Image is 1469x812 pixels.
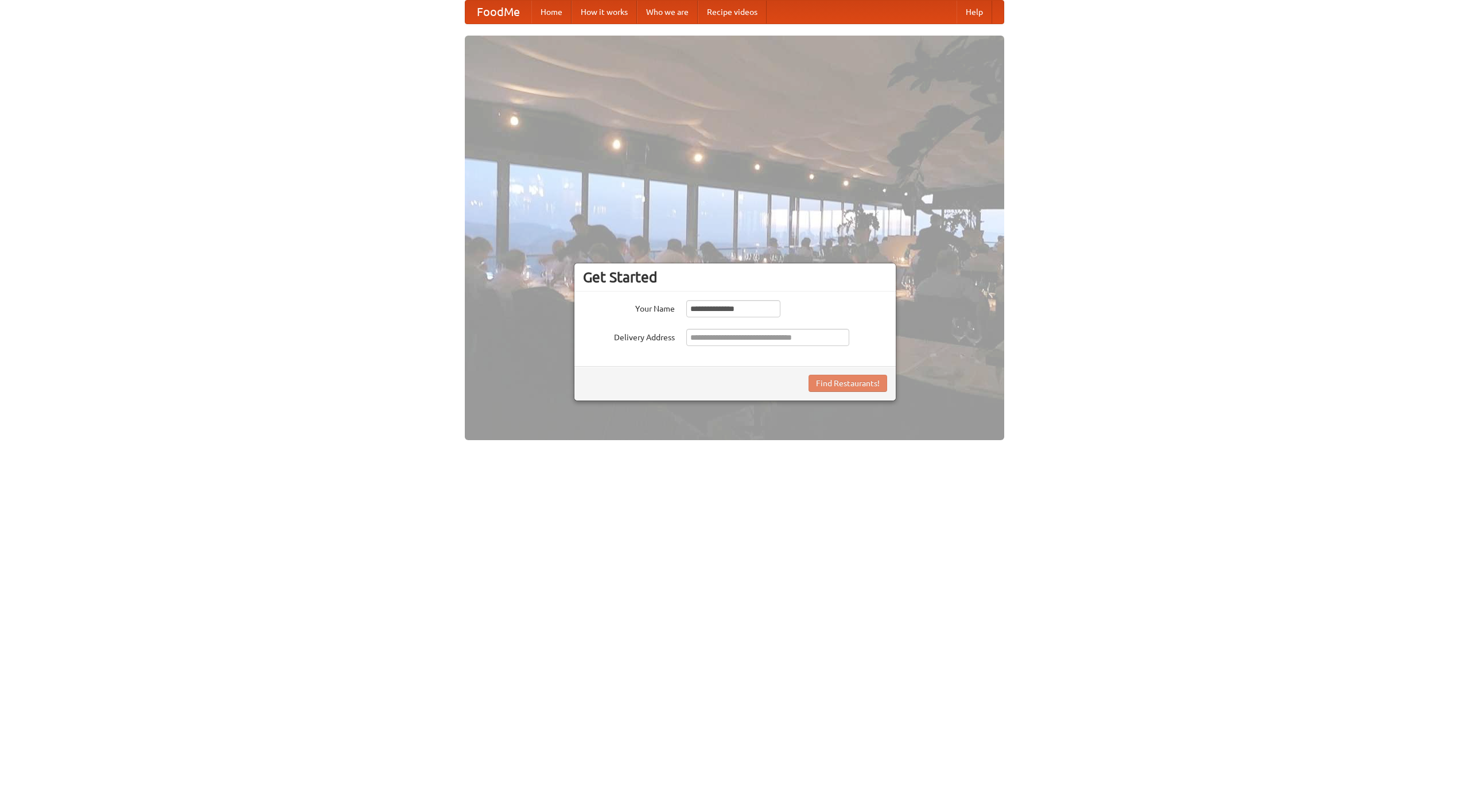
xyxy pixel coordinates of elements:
a: Help [957,1,992,24]
h3: Get Started [583,269,887,286]
a: Recipe videos [698,1,767,24]
a: Home [531,1,572,24]
a: Who we are [637,1,698,24]
label: Your Name [583,300,675,314]
a: FoodMe [465,1,531,24]
a: How it works [572,1,637,24]
label: Delivery Address [583,329,675,343]
button: Find Restaurants! [809,375,887,392]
